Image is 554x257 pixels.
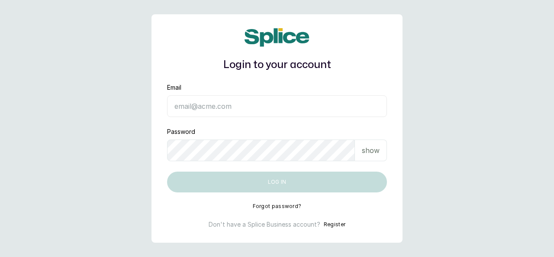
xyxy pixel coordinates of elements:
p: show [362,145,380,156]
button: Log in [167,172,387,192]
label: Email [167,83,181,92]
h1: Login to your account [167,57,387,73]
input: email@acme.com [167,95,387,117]
label: Password [167,127,195,136]
button: Register [324,220,345,229]
button: Forgot password? [253,203,302,210]
p: Don't have a Splice Business account? [209,220,320,229]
